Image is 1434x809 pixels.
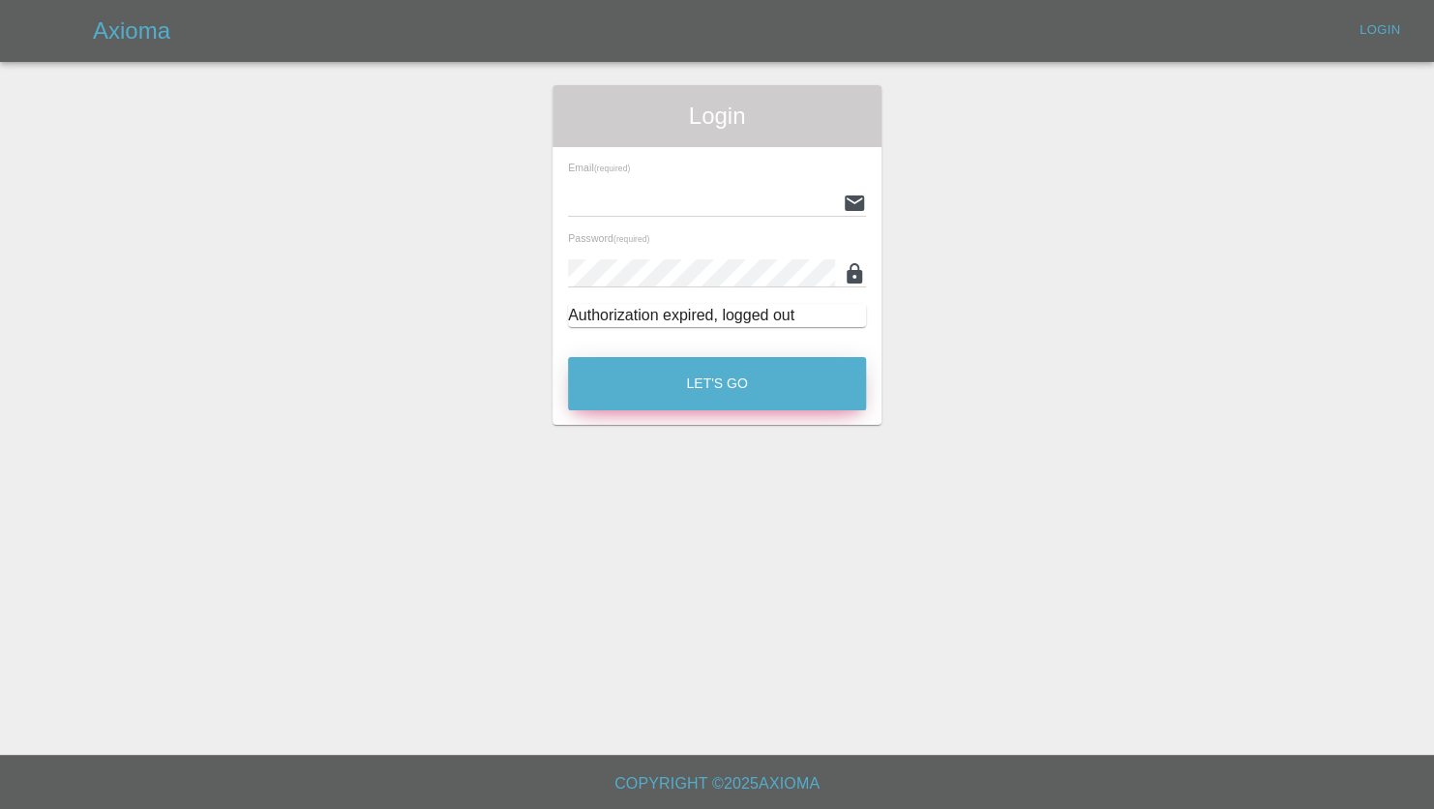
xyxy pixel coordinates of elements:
span: Login [568,101,866,132]
button: Let's Go [568,357,866,410]
small: (required) [594,165,630,173]
span: Password [568,232,649,244]
h5: Axioma [93,15,170,46]
h6: Copyright © 2025 Axioma [15,770,1419,797]
small: (required) [613,235,649,244]
span: Email [568,162,630,173]
a: Login [1349,15,1411,45]
div: Authorization expired, logged out [568,304,866,327]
